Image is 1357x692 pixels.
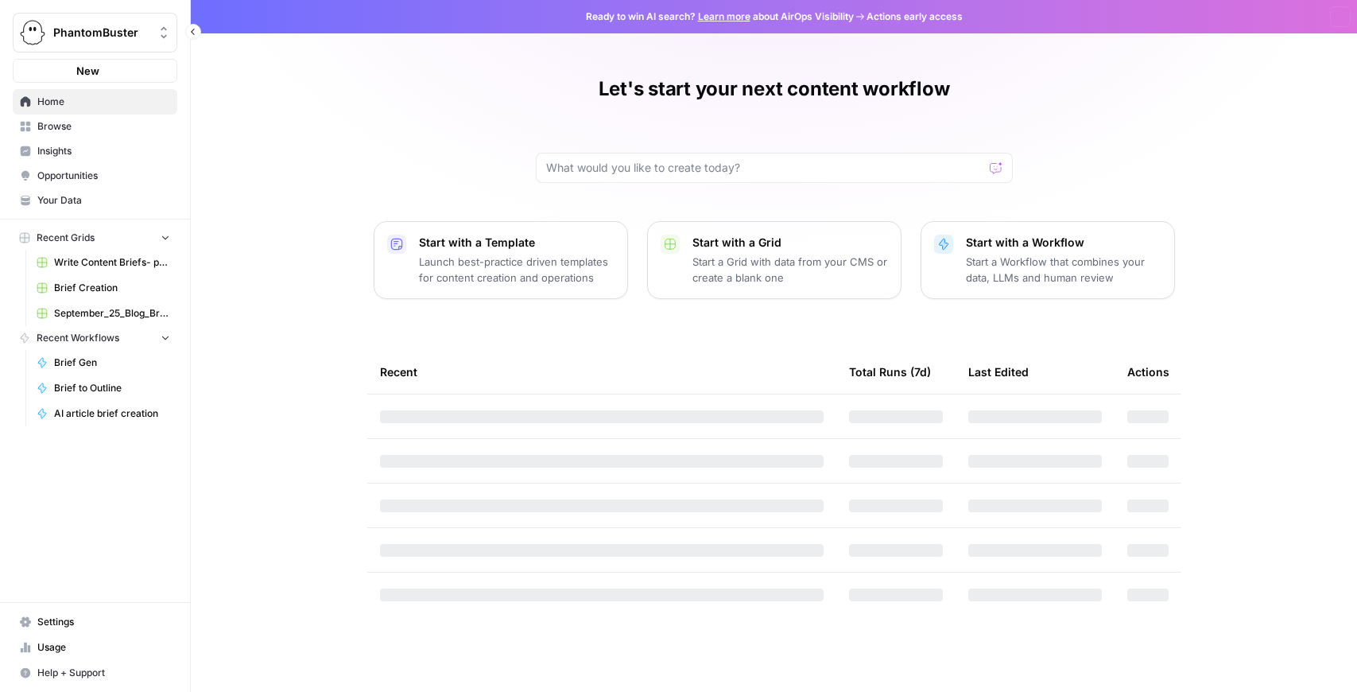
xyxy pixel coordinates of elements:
p: Start with a Template [419,235,615,251]
a: Opportunities [13,163,177,189]
span: Brief Creation [54,281,170,295]
img: PhantomBuster Logo [18,18,47,47]
span: Recent Grids [37,231,95,245]
div: Recent [380,350,824,394]
span: Opportunities [37,169,170,183]
p: Start a Grid with data from your CMS or create a blank one [692,254,888,286]
a: Learn more [698,10,750,22]
button: Recent Workflows [13,326,177,350]
div: Actions [1127,350,1169,394]
span: Browse [37,119,170,134]
a: Write Content Briefs- pre-built flows [29,250,177,275]
a: Insights [13,138,177,164]
span: Brief Gen [54,356,170,370]
span: Recent Workflows [37,331,119,345]
span: September_25_Blog_Briefs.csv [54,306,170,321]
span: Home [37,95,170,109]
button: Start with a TemplateLaunch best-practice driven templates for content creation and operations [374,221,628,299]
a: Brief Gen [29,350,177,375]
a: Brief Creation [29,275,177,301]
button: Start with a WorkflowStart a Workflow that combines your data, LLMs and human review [921,221,1175,299]
a: AI article brief creation [29,401,177,426]
span: Brief to Outline [54,381,170,395]
span: Insights [37,144,170,158]
p: Start a Workflow that combines your data, LLMs and human review [966,254,1161,286]
span: Help + Support [37,666,170,680]
span: Settings [37,615,170,629]
span: Ready to win AI search? about AirOps Visibility [586,10,854,24]
input: What would you like to create today? [546,160,983,176]
div: Total Runs (7d) [849,350,931,394]
button: New [13,59,177,83]
button: Recent Grids [13,226,177,250]
span: Write Content Briefs- pre-built flows [54,255,170,270]
h1: Let's start your next content workflow [599,76,950,102]
div: Last Edited [968,350,1029,394]
span: Your Data [37,193,170,208]
a: Browse [13,114,177,139]
a: Usage [13,635,177,660]
p: Launch best-practice driven templates for content creation and operations [419,254,615,286]
a: Your Data [13,188,177,213]
span: New [76,63,99,79]
button: Start with a GridStart a Grid with data from your CMS or create a blank one [647,221,901,299]
span: PhantomBuster [53,25,149,41]
a: Home [13,89,177,115]
a: Settings [13,609,177,635]
button: Workspace: PhantomBuster [13,13,177,52]
p: Start with a Grid [692,235,888,251]
span: Actions early access [867,10,963,24]
button: Help + Support [13,660,177,686]
span: Usage [37,640,170,655]
span: AI article brief creation [54,406,170,421]
a: September_25_Blog_Briefs.csv [29,301,177,326]
a: Brief to Outline [29,375,177,401]
p: Start with a Workflow [966,235,1161,251]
